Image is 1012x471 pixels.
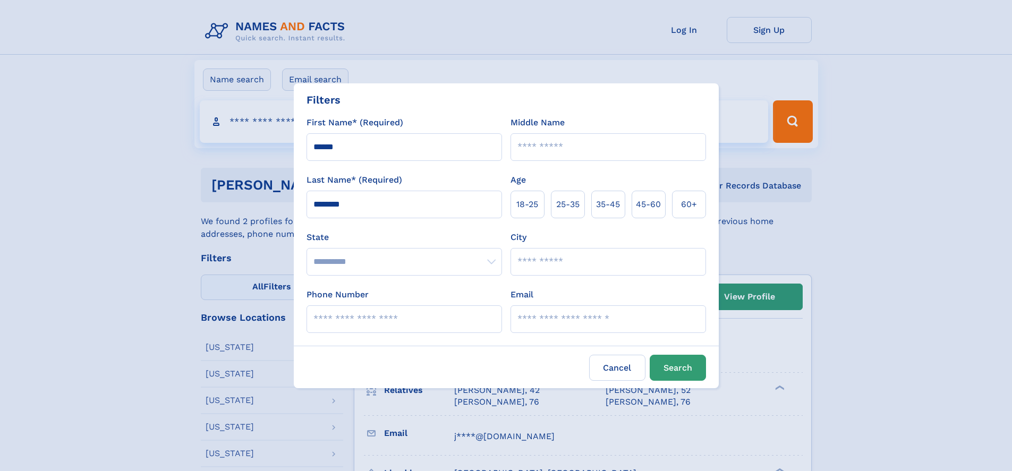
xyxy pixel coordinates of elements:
[511,116,565,129] label: Middle Name
[511,231,526,244] label: City
[307,174,402,186] label: Last Name* (Required)
[511,174,526,186] label: Age
[556,198,580,211] span: 25‑35
[596,198,620,211] span: 35‑45
[650,355,706,381] button: Search
[307,92,341,108] div: Filters
[307,288,369,301] label: Phone Number
[307,231,502,244] label: State
[636,198,661,211] span: 45‑60
[307,116,403,129] label: First Name* (Required)
[589,355,645,381] label: Cancel
[516,198,538,211] span: 18‑25
[511,288,533,301] label: Email
[681,198,697,211] span: 60+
